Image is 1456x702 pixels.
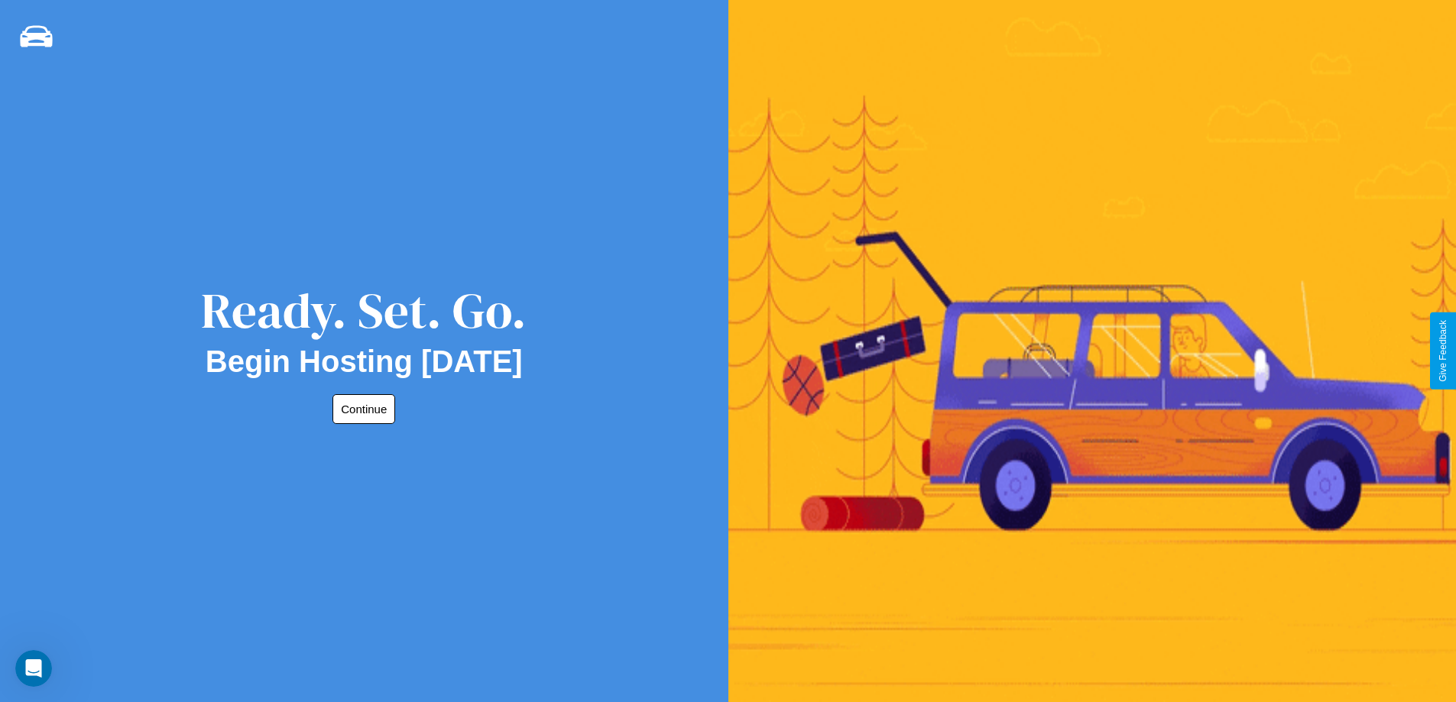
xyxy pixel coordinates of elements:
[206,345,523,379] h2: Begin Hosting [DATE]
[332,394,395,424] button: Continue
[15,650,52,687] iframe: Intercom live chat
[1438,320,1448,382] div: Give Feedback
[201,277,527,345] div: Ready. Set. Go.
